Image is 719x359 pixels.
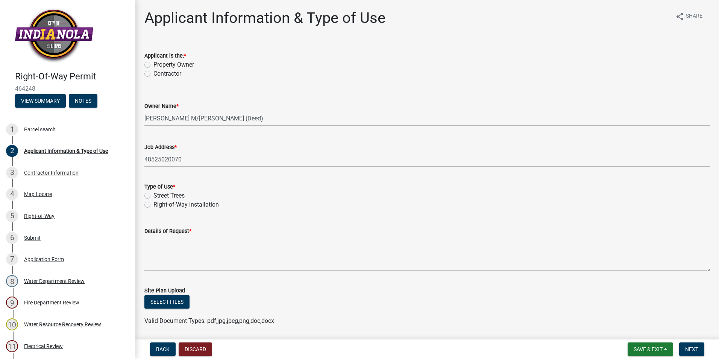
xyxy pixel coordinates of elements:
[144,184,175,190] label: Type of Use
[24,170,79,175] div: Contractor Information
[686,12,702,21] span: Share
[679,342,704,356] button: Next
[24,127,56,132] div: Parcel search
[153,69,181,78] label: Contractor
[6,123,18,135] div: 1
[144,9,385,27] h1: Applicant Information & Type of Use
[144,317,274,324] span: Valid Document Types: pdf,jpg,jpeg,png,doc,docx
[144,104,179,109] label: Owner Name
[153,200,219,209] label: Right-of-Way Installation
[24,300,79,305] div: Fire Department Review
[144,288,185,294] label: Site Plan Upload
[15,8,93,63] img: City of Indianola, Iowa
[6,297,18,309] div: 9
[24,257,64,262] div: Application Form
[675,12,684,21] i: share
[24,235,41,240] div: Submit
[179,342,212,356] button: Discard
[6,232,18,244] div: 6
[24,213,55,219] div: Right-of-Way
[6,167,18,179] div: 3
[69,94,97,108] button: Notes
[15,71,129,82] h4: Right-Of-Way Permit
[6,318,18,330] div: 10
[69,98,97,104] wm-modal-confirm: Notes
[634,346,663,352] span: Save & Exit
[685,346,698,352] span: Next
[6,145,18,157] div: 2
[150,342,176,356] button: Back
[15,85,120,92] span: 464248
[144,53,186,59] label: Applicant is the:
[6,340,18,352] div: 11
[24,278,85,284] div: Water Department Review
[24,148,108,154] div: Applicant Information & Type of Use
[628,342,673,356] button: Save & Exit
[144,145,177,150] label: Job Address
[15,94,66,108] button: View Summary
[144,229,191,234] label: Details of Request
[15,98,66,104] wm-modal-confirm: Summary
[24,322,101,327] div: Water Resource Recovery Review
[144,295,190,309] button: Select files
[153,191,185,200] label: Street Trees
[153,60,194,69] label: Property Owner
[669,9,708,24] button: shareShare
[156,346,170,352] span: Back
[6,275,18,287] div: 8
[6,210,18,222] div: 5
[6,253,18,265] div: 7
[24,344,63,349] div: Electrical Review
[24,192,52,197] div: Map Locate
[6,188,18,200] div: 4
